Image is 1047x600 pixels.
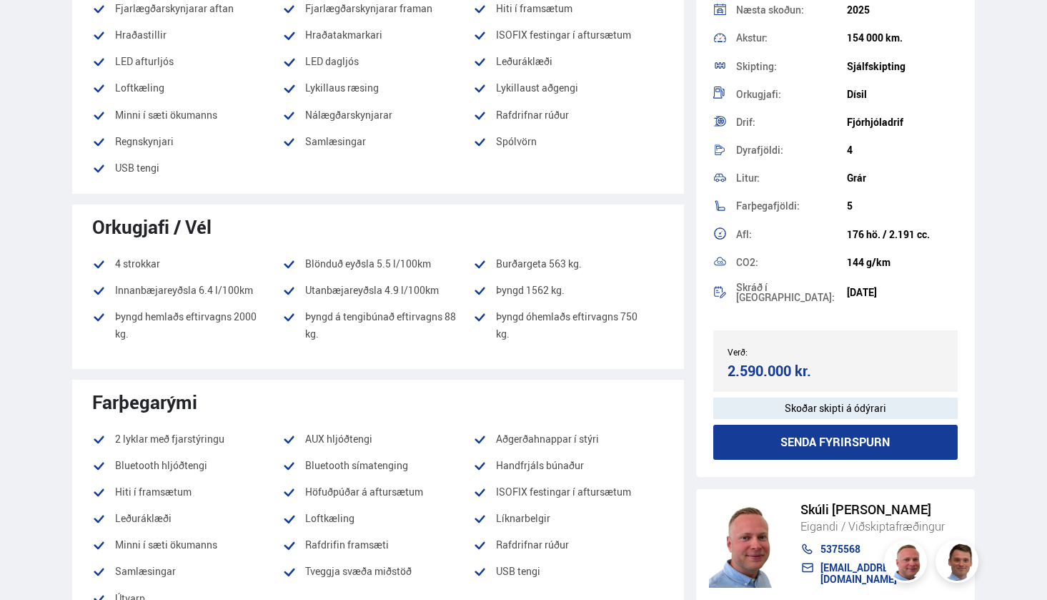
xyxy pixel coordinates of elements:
[728,347,835,357] div: Verð:
[282,483,473,501] li: Höfuðpúðar á aftursætum
[736,5,847,15] div: Næsta skoðun:
[800,502,962,517] div: Skúli [PERSON_NAME]
[473,26,664,44] li: ISOFIX festingar í aftursætum
[282,431,473,448] li: AUX hljóðtengi
[92,282,283,299] li: Innanbæjareyðsla 6.4 l/100km
[92,431,283,448] li: 2 lyklar með fjarstýringu
[473,79,664,97] li: Lykillaust aðgengi
[473,536,664,554] li: Rafdrifnar rúður
[847,229,958,240] div: 176 hö. / 2.191 cc.
[736,201,847,211] div: Farþegafjöldi:
[847,117,958,128] div: Fjórhjóladrif
[473,107,664,124] li: Rafdrifnar rúður
[92,563,283,580] li: Samlæsingar
[282,457,473,474] li: Bluetooth símatenging
[847,287,958,298] div: [DATE]
[92,79,283,97] li: Loftkæling
[736,117,847,127] div: Drif:
[92,216,665,237] div: Orkugjafi / Vél
[92,308,283,343] li: Þyngd hemlaðs eftirvagns 2000 kg.
[92,391,665,413] div: Farþegarými
[736,145,847,155] div: Dyrafjöldi:
[736,257,847,267] div: CO2:
[736,62,847,72] div: Skipting:
[92,536,283,554] li: Minni í sæti ökumanns
[847,172,958,184] div: Grár
[938,542,981,585] img: FbJEzSuNWCJXmdc-.webp
[473,308,664,352] li: Þyngd óhemlaðs eftirvagns 750 kg.
[282,308,473,343] li: Þyngd á tengibúnað eftirvagns 88 kg.
[847,4,958,16] div: 2025
[736,230,847,240] div: Afl:
[92,159,283,177] li: USB tengi
[92,510,283,527] li: Leðuráklæði
[886,542,929,585] img: siFngHWaQ9KaOqBr.png
[473,282,664,299] li: Þyngd 1562 kg.
[282,255,473,272] li: Blönduð eyðsla 5.5 l/100km
[473,510,664,527] li: Líknarbelgir
[282,536,473,554] li: Rafdrifin framsæti
[473,431,664,448] li: Aðgerðahnappar í stýri
[282,510,473,527] li: Loftkæling
[847,89,958,100] div: Dísil
[92,133,283,150] li: Regnskynjari
[736,282,847,303] div: Skráð í [GEOGRAPHIC_DATA]:
[709,502,786,588] img: siFngHWaQ9KaOqBr.png
[713,425,958,460] button: Senda fyrirspurn
[847,144,958,156] div: 4
[847,200,958,212] div: 5
[11,6,54,49] button: Open LiveChat chat widget
[473,483,664,501] li: ISOFIX festingar í aftursætum
[282,53,473,70] li: LED dagljós
[847,32,958,44] div: 154 000 km.
[282,26,473,44] li: Hraðatakmarkari
[736,89,847,99] div: Orkugjafi:
[800,544,962,555] a: 5375568
[728,361,831,380] div: 2.590.000 kr.
[282,107,473,124] li: Nálægðarskynjarar
[736,173,847,183] div: Litur:
[847,257,958,268] div: 144 g/km
[282,133,473,150] li: Samlæsingar
[736,33,847,43] div: Akstur:
[473,255,664,272] li: Burðargeta 563 kg.
[92,53,283,70] li: LED afturljós
[473,563,664,580] li: USB tengi
[92,107,283,124] li: Minni í sæti ökumanns
[282,563,473,580] li: Tveggja svæða miðstöð
[800,562,962,585] a: [EMAIL_ADDRESS][DOMAIN_NAME]
[847,61,958,72] div: Sjálfskipting
[282,282,473,299] li: Utanbæjareyðsla 4.9 l/100km
[282,79,473,97] li: Lykillaus ræsing
[800,517,962,536] div: Eigandi / Viðskiptafræðingur
[713,398,958,419] div: Skoðar skipti á ódýrari
[473,53,664,70] li: Leðuráklæði
[473,133,664,150] li: Spólvörn
[473,457,664,474] li: Handfrjáls búnaður
[92,255,283,272] li: 4 strokkar
[92,26,283,44] li: Hraðastillir
[92,457,283,474] li: Bluetooth hljóðtengi
[92,483,283,501] li: Hiti í framsætum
